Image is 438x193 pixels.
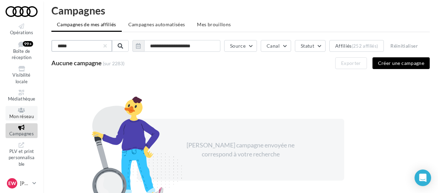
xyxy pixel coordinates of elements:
span: (sur 2283) [103,60,125,66]
button: Exporter [335,57,367,69]
a: Campagnes [6,123,38,138]
a: EW [PERSON_NAME] [6,177,38,190]
h1: Campagnes [51,5,430,16]
button: Statut [295,40,326,52]
button: Réinitialiser [388,42,421,50]
button: Créer une campagne [372,57,430,69]
span: EW [8,180,16,187]
a: Opérations [6,22,38,37]
button: Source [224,40,257,52]
a: PLV et print personnalisable [6,141,38,168]
span: Boîte de réception [12,48,31,60]
a: Médiathèque [6,88,38,103]
div: (252 affiliés) [352,43,378,49]
a: Visibilité locale [6,65,38,86]
button: Affiliés(252 affiliés) [329,40,384,52]
span: Mes brouillons [197,21,231,27]
span: Campagnes [9,131,34,136]
a: Boîte de réception 99+ [6,40,38,62]
span: Opérations [10,30,33,35]
button: Canal [261,40,291,52]
span: Visibilité locale [12,72,30,84]
span: Aucune campagne [51,59,102,67]
span: Campagnes automatisées [128,21,185,27]
div: [PERSON_NAME] campagne envoyée ne correspond à votre recherche [181,141,300,158]
span: Médiathèque [8,96,36,102]
div: 99+ [23,41,33,47]
a: Mon réseau [6,106,38,121]
p: [PERSON_NAME] [20,180,30,187]
span: Mon réseau [9,114,34,119]
span: PLV et print personnalisable [9,148,35,167]
div: Open Intercom Messenger [415,170,431,186]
